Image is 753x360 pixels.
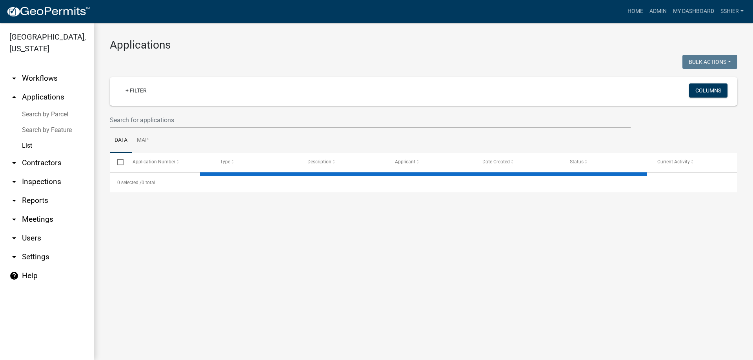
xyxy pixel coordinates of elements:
[132,128,153,153] a: Map
[9,252,19,262] i: arrow_drop_down
[9,158,19,168] i: arrow_drop_down
[562,153,650,172] datatable-header-cell: Status
[9,271,19,280] i: help
[125,153,212,172] datatable-header-cell: Application Number
[482,159,510,165] span: Date Created
[646,4,670,19] a: Admin
[9,196,19,205] i: arrow_drop_down
[9,233,19,243] i: arrow_drop_down
[300,153,387,172] datatable-header-cell: Description
[110,153,125,172] datatable-header-cell: Select
[570,159,584,165] span: Status
[657,159,690,165] span: Current Activity
[395,159,415,165] span: Applicant
[110,128,132,153] a: Data
[307,159,331,165] span: Description
[689,83,728,98] button: Columns
[475,153,562,172] datatable-header-cell: Date Created
[110,112,631,128] input: Search for applications
[387,153,475,172] datatable-header-cell: Applicant
[624,4,646,19] a: Home
[110,173,737,192] div: 0 total
[119,83,153,98] a: + Filter
[220,159,230,165] span: Type
[650,153,737,172] datatable-header-cell: Current Activity
[9,92,19,102] i: arrow_drop_up
[717,4,747,19] a: sshier
[212,153,300,172] datatable-header-cell: Type
[133,159,175,165] span: Application Number
[110,38,737,52] h3: Applications
[670,4,717,19] a: My Dashboard
[9,74,19,83] i: arrow_drop_down
[682,55,737,69] button: Bulk Actions
[117,180,142,185] span: 0 selected /
[9,215,19,224] i: arrow_drop_down
[9,177,19,186] i: arrow_drop_down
